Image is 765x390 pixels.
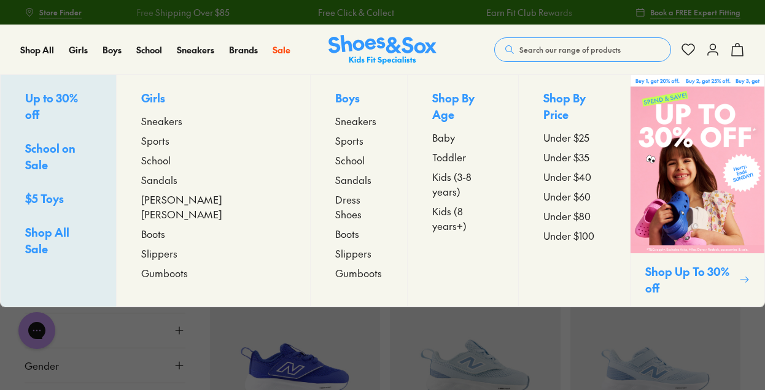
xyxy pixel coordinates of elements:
a: Under $25 [543,130,605,145]
a: Sandals [141,172,285,187]
button: Search our range of products [494,37,671,62]
span: $5 Toys [25,191,64,206]
a: Sale [273,44,290,56]
span: Slippers [141,246,177,261]
a: Sneakers [335,113,382,128]
a: Girls [69,44,88,56]
span: Boots [335,226,359,241]
span: Store Finder [39,7,82,18]
span: Slippers [335,246,371,261]
a: Slippers [141,246,285,261]
a: Under $80 [543,208,605,223]
button: Age [25,313,185,348]
span: Baby [432,130,455,145]
a: Slippers [335,246,382,261]
span: Under $35 [543,150,589,164]
a: Sports [141,133,285,148]
a: Dress Shoes [335,192,382,221]
span: Under $80 [543,208,591,223]
a: Baby [432,130,494,145]
a: Under $35 [543,150,605,164]
button: Gender [25,348,185,383]
a: Shop Up To 30% off [630,75,764,307]
span: School [335,153,365,167]
a: Gumboots [141,266,285,280]
span: Sports [141,133,169,148]
span: Under $25 [543,130,589,145]
a: Kids (8 years+) [432,204,494,233]
p: Shop Up To 30% off [645,263,734,296]
a: Free Click & Collect [303,6,379,19]
a: Sneakers [141,113,285,128]
span: School on Sale [25,140,76,172]
span: Sneakers [141,113,182,128]
span: Gender [25,358,59,373]
span: Up to 30% off [25,90,78,122]
span: Under $100 [543,228,594,243]
a: Shoes & Sox [328,35,437,65]
a: Under $40 [543,169,605,184]
span: Boots [141,226,165,241]
a: Sandals [335,172,382,187]
span: Toddler [432,150,466,164]
span: Shop All Sale [25,224,69,256]
p: Girls [141,90,285,109]
span: Sneakers [335,113,376,128]
a: Shop All Sale [25,224,91,259]
a: School [136,44,162,56]
a: School [335,153,382,167]
a: Under $100 [543,228,605,243]
a: Book a FREE Expert Fitting [635,1,740,23]
a: Up to 30% off [25,90,91,125]
p: Shop By Age [432,90,494,125]
span: Under $40 [543,169,591,184]
a: Brands [229,44,258,56]
p: Shop By Price [543,90,605,125]
a: Toddler [432,150,494,164]
p: Boys [335,90,382,109]
span: Search our range of products [519,44,621,55]
a: [PERSON_NAME] [PERSON_NAME] [141,192,285,221]
span: Sports [335,133,363,148]
a: $5 Toys [25,190,91,209]
a: School on Sale [25,140,91,175]
span: Book a FREE Expert Fitting [650,7,740,18]
a: School [141,153,285,167]
span: Sandals [141,172,177,187]
a: Free Shipping Over $85 [121,6,214,19]
a: Earn Fit Club Rewards [471,6,557,19]
a: Sports [335,133,382,148]
span: School [141,153,171,167]
span: Sandals [335,172,371,187]
a: Sneakers [177,44,214,56]
img: SNS_WEBASSETS_CollectionHero_1280x1600_3_3cc3cab1-0476-4628-9278-87f58d7d6f8a.png [631,75,764,253]
a: Boots [335,226,382,241]
a: Under $60 [543,189,605,204]
a: Kids (3-8 years) [432,169,494,199]
span: Gumboots [141,266,188,280]
a: Boots [141,226,285,241]
img: SNS_Logo_Responsive.svg [328,35,437,65]
a: Gumboots [335,266,382,280]
a: Store Finder [25,1,82,23]
a: Shop All [20,44,54,56]
span: Under $60 [543,189,591,204]
a: Boys [103,44,122,56]
iframe: Gorgias live chat messenger [12,308,61,353]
